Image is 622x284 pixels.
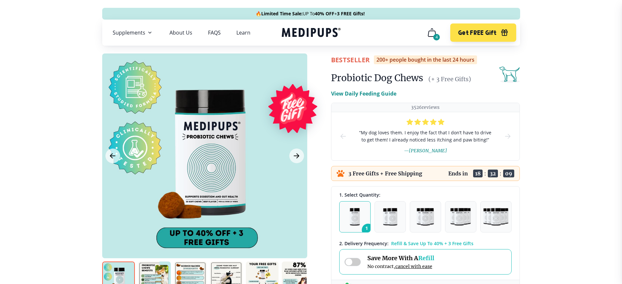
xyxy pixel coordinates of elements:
img: Pack of 3 - Natural Dog Supplements [417,208,434,226]
img: Pack of 5 - Natural Dog Supplements [483,208,508,226]
div: 4 [433,34,440,40]
span: Refill & Save Up To 40% + 3 Free Gifts [391,240,473,247]
a: Medipups [282,26,341,40]
span: 1 [362,224,374,236]
a: FAQS [208,29,221,36]
span: (+ 3 Free Gifts) [428,75,471,83]
a: About Us [169,29,192,36]
span: — [PERSON_NAME] [404,148,447,154]
p: 3 Free Gifts + Free Shipping [348,170,422,177]
img: Pack of 2 - Natural Dog Supplements [383,208,397,226]
span: BestSeller [331,55,370,64]
img: Pack of 4 - Natural Dog Supplements [450,208,471,226]
div: 200+ people bought in the last 24 hours [374,55,477,64]
h1: Probiotic Dog Chews [331,72,423,84]
span: cancel with ease [395,263,432,269]
button: cart [424,25,440,40]
span: “ My dog loves them. I enjoy the fact that I don’t have to drive to get them! I already noticed l... [358,129,493,143]
span: Save More With A [367,254,434,262]
button: prev-slide [339,112,347,160]
span: 09 [503,170,514,177]
div: 1. Select Quantity: [339,192,512,198]
a: Learn [236,29,250,36]
button: next-slide [504,112,512,160]
span: Get FREE Gift [458,29,496,37]
span: : [500,170,502,177]
span: : [484,170,486,177]
span: Supplements [113,29,145,36]
button: Next Image [289,149,304,163]
button: 1 [339,201,371,232]
button: Supplements [113,29,154,37]
span: 🔥 UP To + [256,10,365,17]
span: Refill [418,254,434,262]
span: 18 [473,170,483,177]
button: Get FREE Gift [450,23,516,42]
button: Previous Image [105,149,120,163]
span: No contract, [367,263,434,269]
span: 32 [488,170,498,177]
p: View Daily Feeding Guide [331,90,396,97]
span: 2 . Delivery Frequency: [339,240,389,247]
img: Pack of 1 - Natural Dog Supplements [350,208,360,226]
p: Ends in [448,170,468,177]
p: 3526 reviews [411,104,439,111]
